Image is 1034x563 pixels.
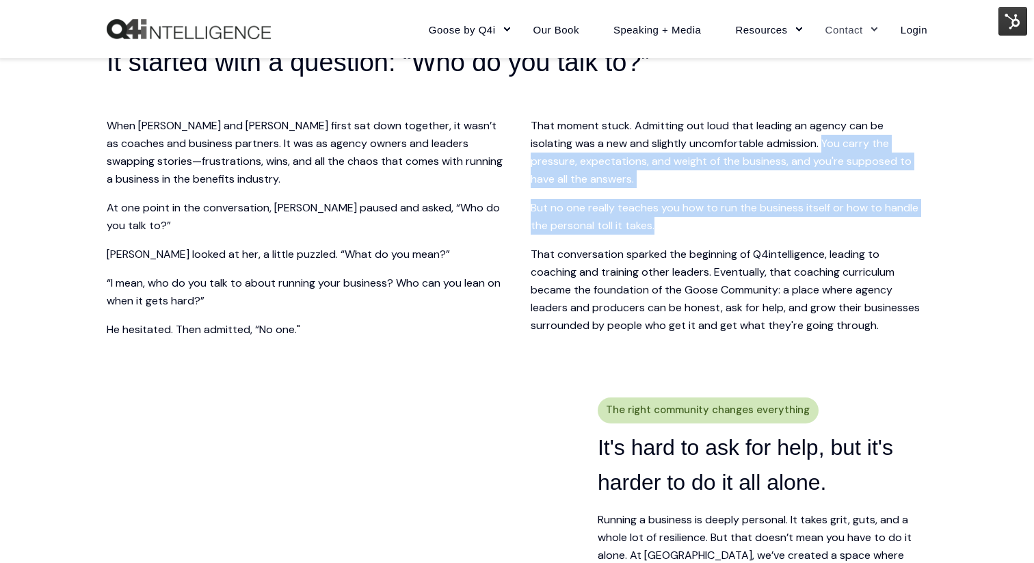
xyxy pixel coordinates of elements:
[606,400,810,420] span: The right community changes everything
[598,430,927,500] h3: It's hard to ask for help, but it's harder to do it all alone.
[107,19,271,40] a: Back to Home
[107,246,503,263] p: [PERSON_NAME] looked at her, a little puzzled. “What do you mean?”
[531,117,927,188] p: That moment stuck. Admitting out loud that leading an agency can be isolating was a new and sligh...
[107,45,927,79] h2: It started with a question: “Who do you talk to?”
[107,274,503,310] p: “I mean, who do you talk to about running your business? Who can you lean on when it gets hard?”
[531,199,927,235] p: But no one really teaches you how to run the business itself or how to handle the personal toll i...
[998,7,1027,36] img: HubSpot Tools Menu Toggle
[531,246,927,335] p: That conversation sparked the beginning of Q4intelligence, leading to coaching and training other...
[107,321,503,339] p: He hesitated. Then admitted, “No one."
[107,19,271,40] img: Q4intelligence, LLC logo
[107,117,503,188] p: When [PERSON_NAME] and [PERSON_NAME] first sat down together, it wasn’t as coaches and business p...
[107,199,503,235] p: At one point in the conversation, [PERSON_NAME] paused and asked, “Who do you talk to?”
